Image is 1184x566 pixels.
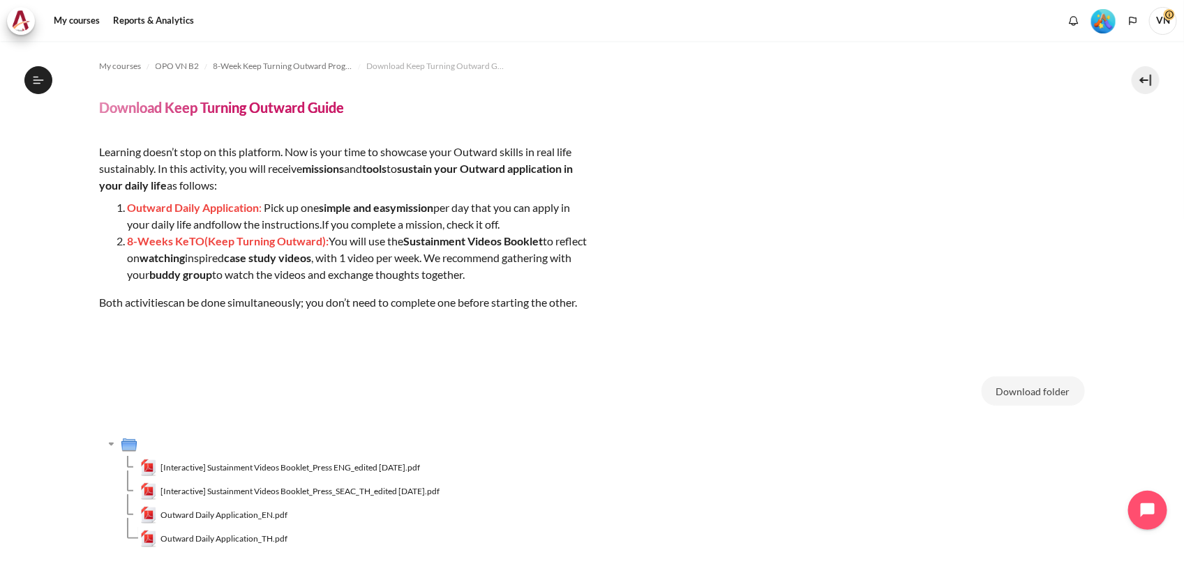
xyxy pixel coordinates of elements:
[140,459,421,476] a: [Interactive] Sustainment Videos Booklet_Press ENG_edited July 2023.pdf[Interactive] Sustainment ...
[160,485,440,498] span: [Interactive] Sustainment Videos Booklet_Press_SEAC_TH_edited [DATE].pdf
[213,60,353,72] span: 8-Week Keep Turning Outward Program
[327,234,329,247] span: :
[1063,10,1084,31] div: Show notification window with no new notifications
[140,483,440,500] a: [Interactive] Sustainment Videos Booklet_Press_SEAC_TH_edited July 2023.pdf[Interactive] Sustainm...
[156,60,200,72] span: OPO VN B2
[316,251,420,264] span: with 1 video per week
[100,294,588,311] p: Both activities ; you don’t need to complete one before starting the other.
[1086,8,1121,33] a: Level #5
[982,376,1085,406] button: Download folder
[140,507,288,523] a: Outward Daily Application_EN.pdfOutward Daily Application_EN.pdf
[140,530,288,547] a: Outward Daily Application_TH.pdfOutward Daily Application_TH.pdf
[160,509,287,521] span: Outward Daily Application_EN.pdf
[160,461,420,474] span: [Interactive] Sustainment Videos Booklet_Press ENG_edited [DATE].pdf
[100,144,588,194] p: Learning doesn’t stop on this platform. Now is your time to showcase your Outward skills in real ...
[49,7,105,35] a: My courses
[128,234,205,247] span: 8-Weeks KeTO
[200,217,322,231] span: nd
[160,533,287,545] span: Outward Daily Application_TH.pdf
[314,251,435,264] span: . W
[156,58,200,75] a: OPO VN B2
[100,55,1085,77] nav: Navigation bar
[169,296,301,309] span: can be done simultaneously
[1149,7,1177,35] a: User menu
[1091,9,1116,33] img: Level #5
[260,201,262,214] span: :
[150,268,213,281] strong: buddy group
[1123,10,1144,31] button: Languages
[140,530,157,547] img: Outward Daily Application_TH.pdf
[100,60,142,72] span: My courses
[11,10,31,31] img: Architeck
[404,234,544,247] strong: Sustainment Videos Booklet
[1149,7,1177,35] span: VN
[140,251,186,264] strong: watching
[213,58,353,75] a: 8-Week Keep Turning Outward Program
[320,201,397,214] strong: simple and easy
[363,162,387,175] strong: tools
[140,507,157,523] img: Outward Daily Application_EN.pdf
[367,60,507,72] span: Download Keep Turning Outward Guide
[7,7,42,35] a: Architeck Architeck
[128,201,260,214] span: Outward Daily Application
[128,233,588,283] p: You will use the to reflect on inspired , e recommend gathering with your to watch the videos and...
[100,58,142,75] a: My courses
[205,234,327,247] span: (Keep Turning Outward)
[397,201,434,214] strong: mission
[367,58,507,75] a: Download Keep Turning Outward Guide
[303,162,345,175] strong: missions
[100,98,345,116] h4: Download Keep Turning Outward Guide
[140,483,157,500] img: [Interactive] Sustainment Videos Booklet_Press_SEAC_TH_edited July 2023.pdf
[108,7,199,35] a: Reports & Analytics
[225,251,312,264] strong: case study videos
[140,459,157,476] img: [Interactive] Sustainment Videos Booklet_Press ENG_edited July 2023.pdf
[212,217,322,231] span: follow the instructions.
[1091,8,1116,33] div: Level #5
[128,199,588,233] p: Pick up one per day that you can apply in your daily life a If you complete a mission, check it off.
